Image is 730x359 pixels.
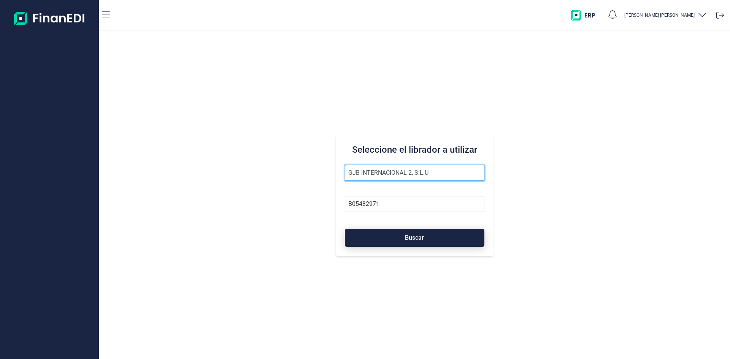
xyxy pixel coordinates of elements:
[345,196,484,212] input: Busque por NIF
[624,12,695,18] p: [PERSON_NAME] [PERSON_NAME]
[345,229,484,247] button: Buscar
[624,10,707,21] button: [PERSON_NAME] [PERSON_NAME]
[14,6,85,30] img: Logo de aplicación
[345,144,484,156] h3: Seleccione el librador a utilizar
[345,165,484,181] input: Seleccione la razón social
[571,10,601,21] img: erp
[405,235,424,240] span: Buscar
